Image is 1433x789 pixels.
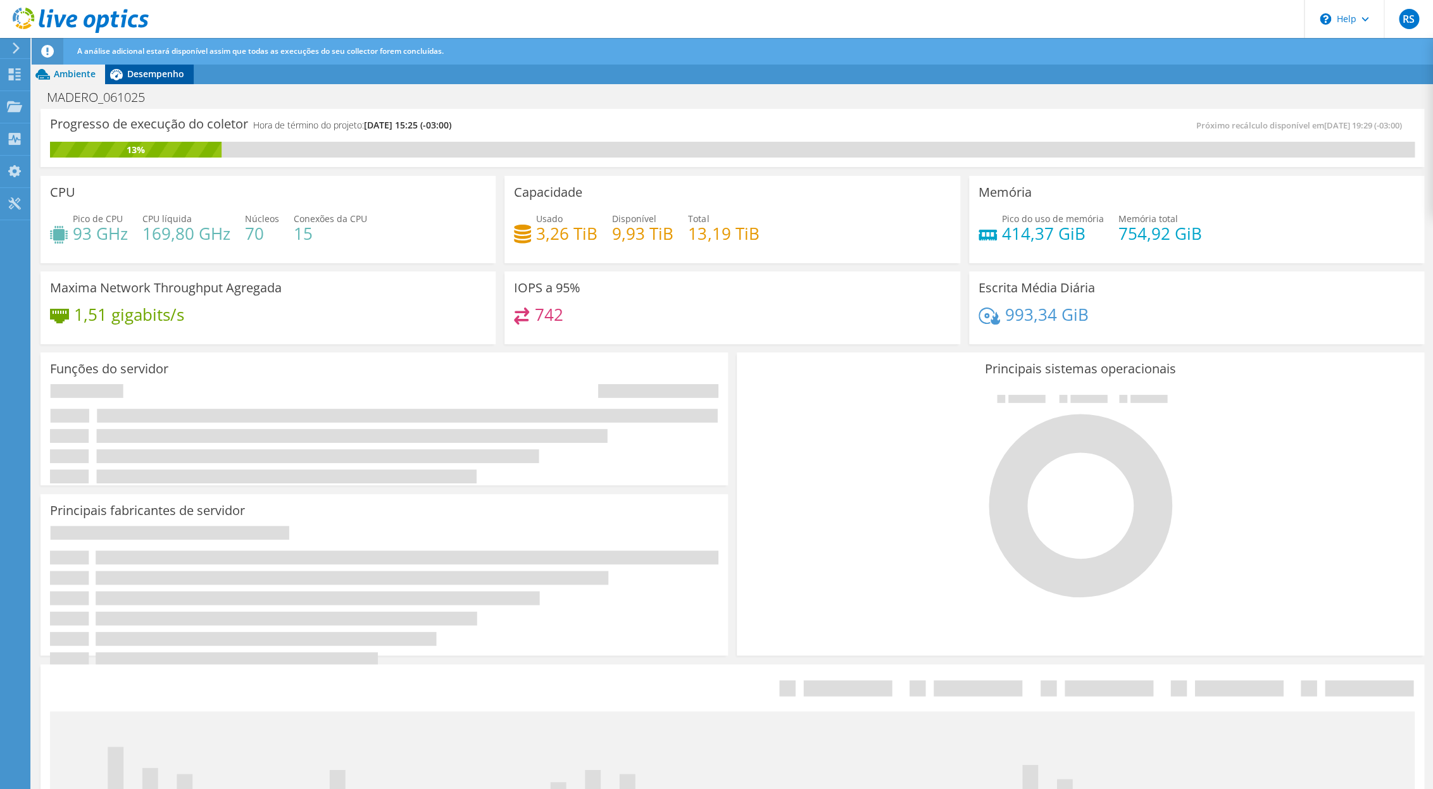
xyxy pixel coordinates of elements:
[746,362,1415,376] h3: Principais sistemas operacionais
[294,227,367,240] h4: 15
[73,227,128,240] h4: 93 GHz
[1118,227,1202,240] h4: 754,92 GiB
[535,308,563,321] h4: 742
[688,213,709,225] span: Total
[979,185,1032,199] h3: Memória
[1002,227,1104,240] h4: 414,37 GiB
[50,185,75,199] h3: CPU
[536,227,598,240] h4: 3,26 TiB
[536,213,563,225] span: Usado
[142,213,192,225] span: CPU líquida
[1002,213,1104,225] span: Pico do uso de memória
[612,227,673,240] h4: 9,93 TiB
[245,213,279,225] span: Núcleos
[1399,9,1419,29] span: RS
[74,308,184,321] h4: 1,51 gigabits/s
[245,227,279,240] h4: 70
[1005,308,1089,321] h4: 993,34 GiB
[50,504,245,518] h3: Principais fabricantes de servidor
[514,281,580,295] h3: IOPS a 95%
[1196,120,1408,131] span: Próximo recálculo disponível em
[253,118,451,132] h4: Hora de término do projeto:
[127,68,184,80] span: Desempenho
[1324,120,1402,131] span: [DATE] 19:29 (-03:00)
[142,227,230,240] h4: 169,80 GHz
[50,143,222,157] div: 13%
[979,281,1095,295] h3: Escrita Média Diária
[54,68,96,80] span: Ambiente
[514,185,582,199] h3: Capacidade
[364,119,451,131] span: [DATE] 15:25 (-03:00)
[612,213,656,225] span: Disponível
[77,46,444,56] span: A análise adicional estará disponível assim que todas as execuções do seu collector forem concluí...
[50,362,168,376] h3: Funções do servidor
[688,227,759,240] h4: 13,19 TiB
[1320,13,1331,25] svg: \n
[73,213,123,225] span: Pico de CPU
[294,213,367,225] span: Conexões da CPU
[41,90,165,104] h1: MADERO_061025
[1118,213,1178,225] span: Memória total
[50,281,282,295] h3: Maxima Network Throughput Agregada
